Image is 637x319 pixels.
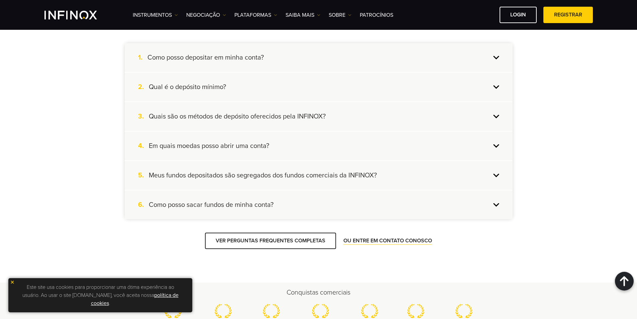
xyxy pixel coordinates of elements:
a: SOBRE [329,11,351,19]
h4: Meus fundos depositados são segregados dos fundos comerciais da INFINOX? [149,171,377,180]
p: Este site usa cookies para proporcionar uma ótima experiência ao usuário. Ao usar o site [DOMAIN_... [12,282,189,309]
h4: Como posso sacar fundos de minha conta? [149,201,274,209]
h4: Qual é o depósito mínimo? [149,83,226,91]
a: PLATAFORMAS [234,11,277,19]
span: 3. [138,112,149,121]
span: 2. [138,83,149,91]
span: 1. [138,53,147,62]
h4: Como posso depositar em minha conta? [147,53,264,62]
h4: Quais são os métodos de depósito oferecidos pela INFINOX? [149,112,326,121]
span: 5. [138,171,149,180]
a: INFINOX Logo [44,11,113,19]
a: Registrar [543,7,593,23]
h2: Conquistas comerciais [85,288,553,297]
h4: Em quais moedas posso abrir uma conta? [149,142,269,150]
img: yellow close icon [10,280,15,285]
span: 4. [138,142,149,150]
a: Instrumentos [133,11,178,19]
span: 6. [138,201,149,209]
a: Login [500,7,537,23]
a: OU ENTRE EM CONTATO CONOSCO [342,237,432,245]
a: NEGOCIAÇÃO [186,11,226,19]
a: Saiba mais [286,11,320,19]
a: Patrocínios [360,11,393,19]
a: VER PERGUNTAS FREQUENTES COMPLETAS [205,233,336,249]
